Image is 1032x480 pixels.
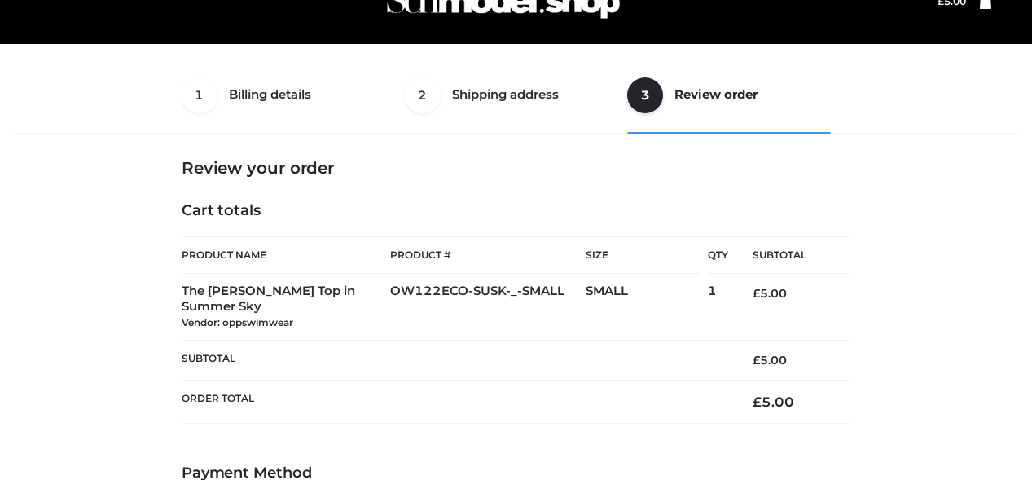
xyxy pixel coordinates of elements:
th: Subtotal [728,237,850,274]
span: £ [753,286,760,301]
td: SMALL [586,274,708,340]
th: Product # [390,236,586,274]
th: Product Name [182,236,390,274]
th: Subtotal [182,340,728,380]
bdi: 5.00 [753,286,787,301]
td: 1 [708,274,728,340]
th: Size [586,237,700,274]
th: Qty [708,236,728,274]
bdi: 5.00 [753,353,787,368]
h4: Cart totals [182,202,850,220]
bdi: 5.00 [753,394,794,410]
small: Vendor: oppswimwear [182,316,293,328]
span: £ [753,353,760,368]
h3: Review your order [182,158,850,178]
th: Order Total [182,380,728,423]
td: OW122ECO-SUSK-_-SMALL [390,274,586,340]
span: £ [753,394,762,410]
td: The [PERSON_NAME] Top in Summer Sky [182,274,390,340]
